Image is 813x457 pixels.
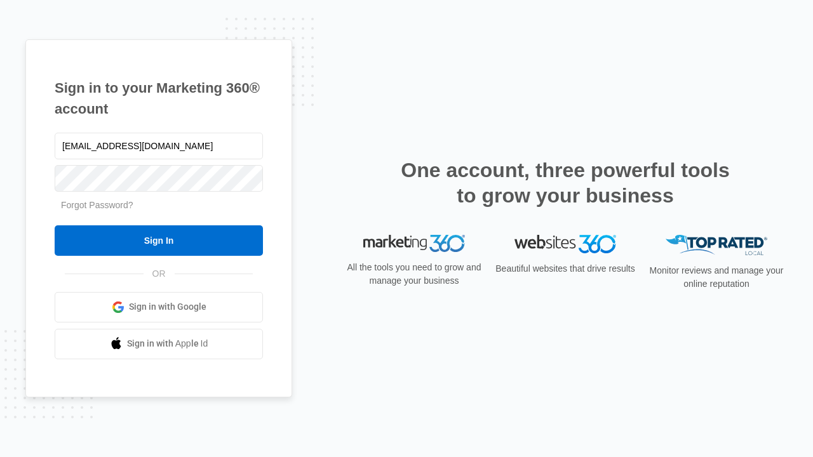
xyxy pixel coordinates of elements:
[363,235,465,253] img: Marketing 360
[666,235,767,256] img: Top Rated Local
[144,267,175,281] span: OR
[55,292,263,322] a: Sign in with Google
[55,133,263,159] input: Email
[343,261,485,288] p: All the tools you need to grow and manage your business
[494,262,636,275] p: Beautiful websites that drive results
[129,300,206,314] span: Sign in with Google
[514,235,616,253] img: Websites 360
[127,337,208,350] span: Sign in with Apple Id
[61,200,133,210] a: Forgot Password?
[55,329,263,359] a: Sign in with Apple Id
[55,225,263,256] input: Sign In
[645,264,788,291] p: Monitor reviews and manage your online reputation
[397,157,734,208] h2: One account, three powerful tools to grow your business
[55,77,263,119] h1: Sign in to your Marketing 360® account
